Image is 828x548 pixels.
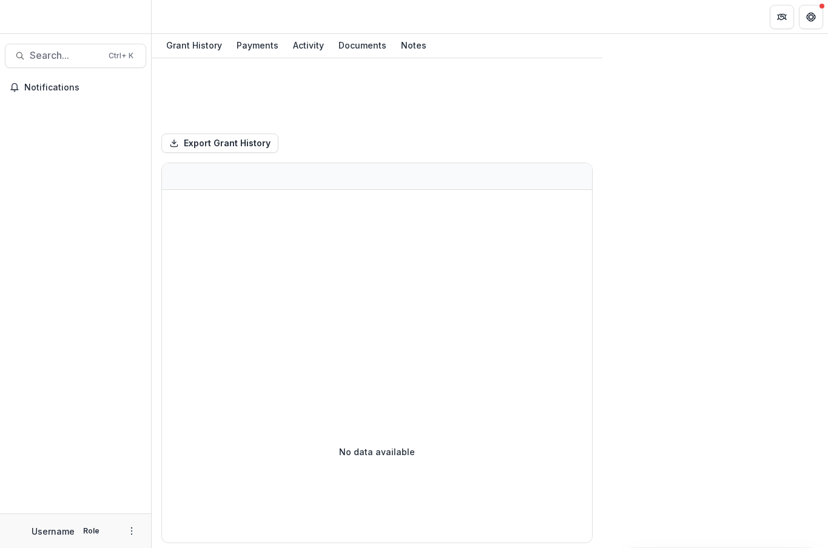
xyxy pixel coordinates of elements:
div: Notes [396,36,431,54]
a: Notes [396,34,431,58]
div: Grant History [161,36,227,54]
button: More [124,524,139,538]
a: Activity [288,34,329,58]
p: No data available [339,445,415,458]
div: Documents [334,36,391,54]
div: Activity [288,36,329,54]
button: Search... [5,44,146,68]
a: Payments [232,34,283,58]
button: Partners [770,5,794,29]
a: Grant History [161,34,227,58]
span: Notifications [24,83,141,93]
div: Payments [232,36,283,54]
p: Username [32,525,75,538]
p: Role [79,526,103,536]
div: Ctrl + K [106,49,136,63]
button: Export Grant History [161,134,278,153]
button: Notifications [5,78,146,97]
button: Get Help [799,5,823,29]
span: Search... [30,50,101,61]
a: Documents [334,34,391,58]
